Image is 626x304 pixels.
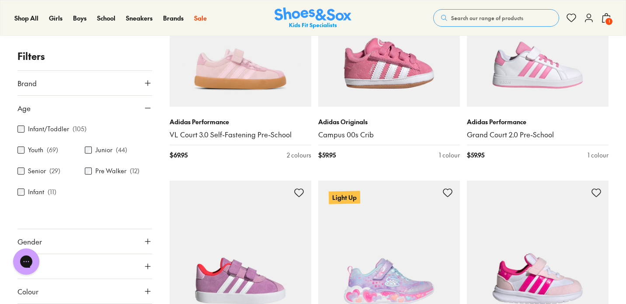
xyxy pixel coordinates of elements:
[28,146,43,155] label: Youth
[17,286,38,297] span: Colour
[194,14,207,22] span: Sale
[318,117,460,126] p: Adidas Originals
[329,191,360,204] p: Light Up
[73,14,87,22] span: Boys
[194,14,207,23] a: Sale
[287,150,311,160] div: 2 colours
[47,146,58,155] p: ( 69 )
[451,14,523,22] span: Search our range of products
[17,96,152,120] button: Age
[97,14,115,23] a: School
[318,130,460,140] a: Campus 00s Crib
[163,14,184,23] a: Brands
[73,14,87,23] a: Boys
[14,14,38,22] span: Shop All
[467,117,609,126] p: Adidas Performance
[467,130,609,140] a: Grand Court 2.0 Pre-School
[73,125,87,134] p: ( 105 )
[170,117,311,126] p: Adidas Performance
[116,146,127,155] p: ( 44 )
[17,254,152,279] button: Style
[17,103,31,113] span: Age
[49,14,63,22] span: Girls
[170,130,311,140] a: VL Court 3.0 Self-Fastening Pre-School
[48,188,56,197] p: ( 11 )
[439,150,460,160] div: 1 colour
[130,167,139,176] p: ( 12 )
[28,125,69,134] label: Infant/Toddler
[433,9,559,27] button: Search our range of products
[467,150,484,160] span: $ 59.95
[9,245,44,278] iframe: Gorgias live chat messenger
[95,146,112,155] label: Junior
[28,188,44,197] label: Infant
[163,14,184,22] span: Brands
[17,279,152,304] button: Colour
[275,7,351,29] a: Shoes & Sox
[17,236,42,247] span: Gender
[17,229,152,254] button: Gender
[97,14,115,22] span: School
[605,17,613,26] span: 1
[95,167,126,176] label: Pre Walker
[17,71,152,95] button: Brand
[275,7,351,29] img: SNS_Logo_Responsive.svg
[588,150,609,160] div: 1 colour
[170,150,188,160] span: $ 69.95
[126,14,153,22] span: Sneakers
[28,167,46,176] label: Senior
[49,167,60,176] p: ( 29 )
[49,14,63,23] a: Girls
[17,78,37,88] span: Brand
[601,8,612,28] button: 1
[126,14,153,23] a: Sneakers
[14,14,38,23] a: Shop All
[318,150,336,160] span: $ 59.95
[17,49,152,63] p: Filters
